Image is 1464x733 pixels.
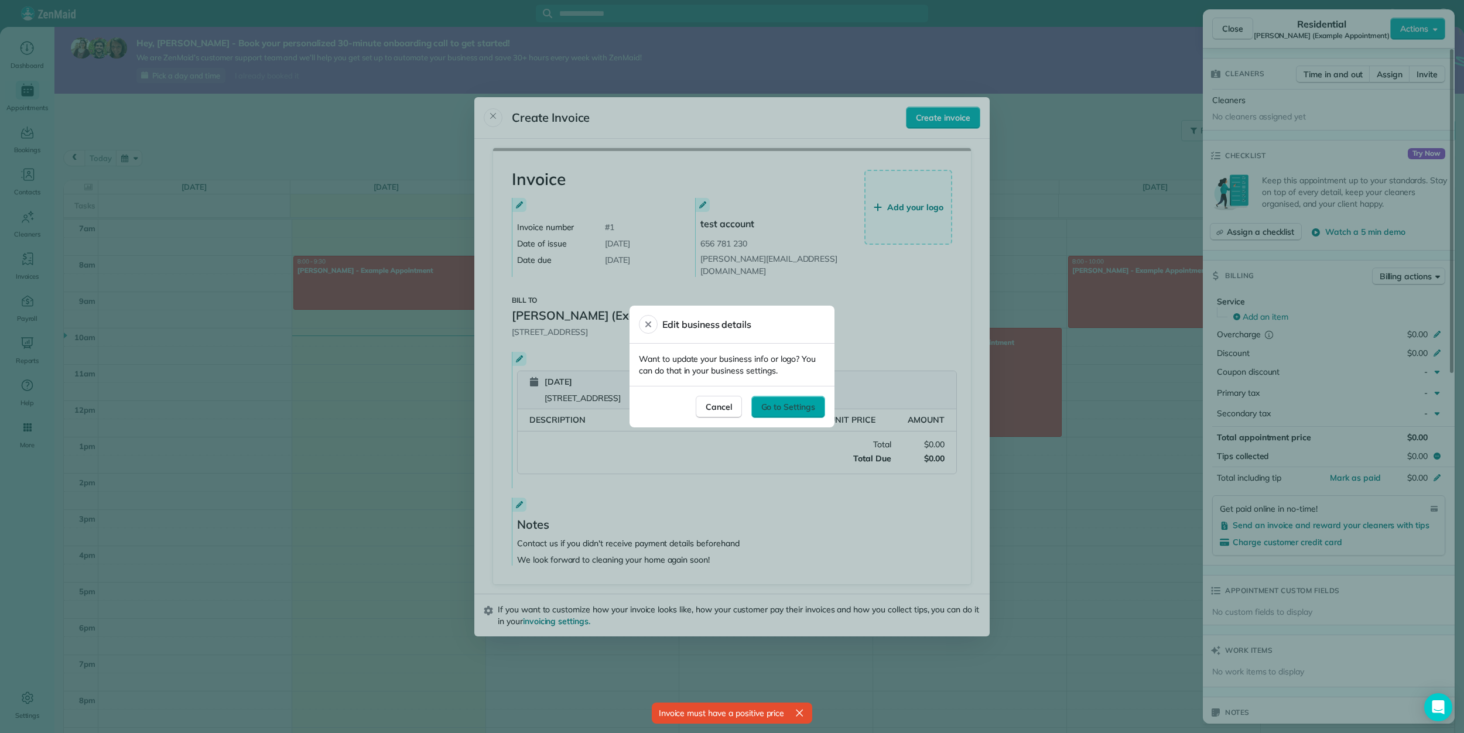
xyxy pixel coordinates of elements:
a: Go to Settings [751,396,825,418]
span: Invoice must have a positive price [659,707,785,719]
span: Edit business details [662,317,751,331]
span: Go to Settings [761,401,815,413]
button: Cancel [696,396,742,418]
span: Want to update your business info or logo? You can do that in your business settings. [639,353,825,376]
button: Close [639,315,658,334]
span: Cancel [706,401,732,413]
